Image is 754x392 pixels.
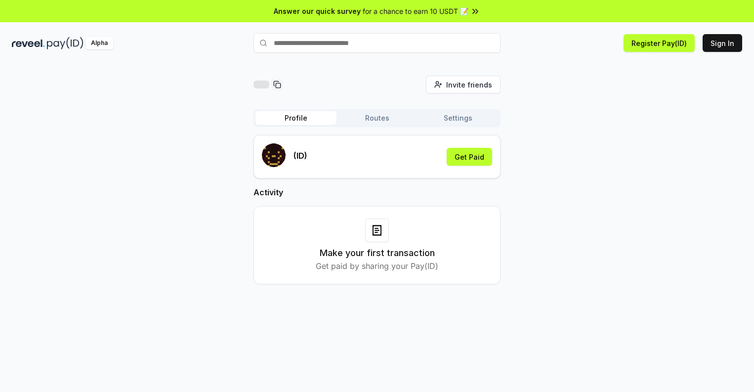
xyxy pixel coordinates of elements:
[12,37,45,49] img: reveel_dark
[363,6,468,16] span: for a chance to earn 10 USDT 📝
[418,111,499,125] button: Settings
[85,37,113,49] div: Alpha
[703,34,742,52] button: Sign In
[447,148,492,166] button: Get Paid
[47,37,84,49] img: pay_id
[274,6,361,16] span: Answer our quick survey
[624,34,695,52] button: Register Pay(ID)
[316,260,438,272] p: Get paid by sharing your Pay(ID)
[255,111,336,125] button: Profile
[293,150,307,162] p: (ID)
[426,76,501,93] button: Invite friends
[446,80,492,90] span: Invite friends
[320,246,435,260] h3: Make your first transaction
[253,186,501,198] h2: Activity
[336,111,418,125] button: Routes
